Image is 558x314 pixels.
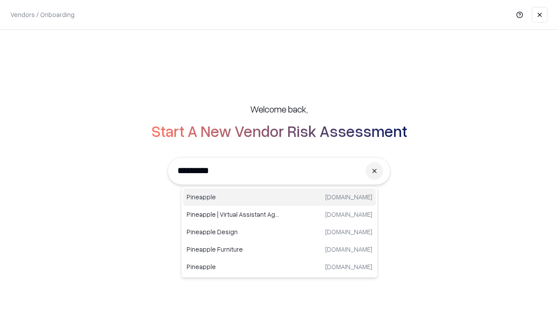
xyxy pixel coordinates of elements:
[187,192,279,201] p: Pineapple
[187,245,279,254] p: Pineapple Furniture
[151,122,407,140] h2: Start A New Vendor Risk Assessment
[325,262,372,271] p: [DOMAIN_NAME]
[10,10,75,19] p: Vendors / Onboarding
[187,227,279,236] p: Pineapple Design
[325,227,372,236] p: [DOMAIN_NAME]
[187,210,279,219] p: Pineapple | Virtual Assistant Agency
[250,103,308,115] h5: Welcome back,
[187,262,279,271] p: Pineapple
[325,210,372,219] p: [DOMAIN_NAME]
[325,245,372,254] p: [DOMAIN_NAME]
[325,192,372,201] p: [DOMAIN_NAME]
[181,186,378,278] div: Suggestions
